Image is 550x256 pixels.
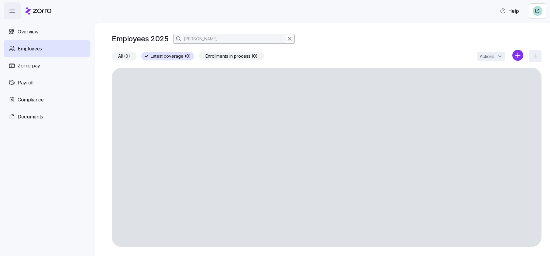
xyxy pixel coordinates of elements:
[18,79,33,87] span: Payroll
[4,40,90,57] a: Employees
[533,6,542,16] img: d552751acb159096fc10a5bc90168bac
[18,28,38,36] span: Overview
[18,62,40,70] span: Zorro pay
[151,52,191,60] span: Latest coverage (0)
[18,113,43,121] span: Documents
[495,5,524,17] button: Help
[477,52,505,61] button: Actions
[118,52,130,60] span: All (0)
[500,7,519,15] span: Help
[4,74,90,91] a: Payroll
[4,23,90,40] a: Overview
[480,54,494,59] span: Actions
[173,34,295,44] input: Search Employees
[205,52,258,60] span: Enrollments in process (0)
[4,57,90,74] a: Zorro pay
[512,50,523,61] svg: add icon
[4,91,90,108] a: Compliance
[18,45,42,53] span: Employees
[112,34,168,43] h1: Employees 2025
[18,96,44,104] span: Compliance
[4,108,90,125] a: Documents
